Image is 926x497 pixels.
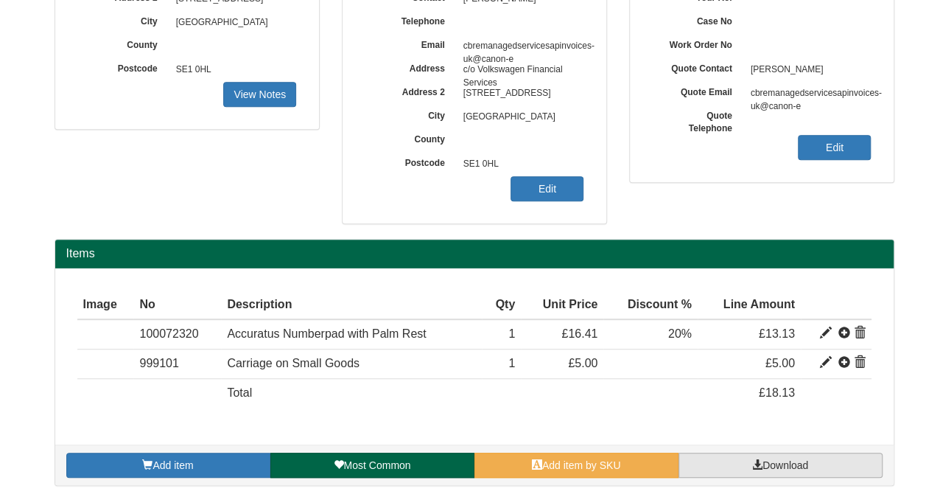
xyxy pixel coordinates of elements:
[365,153,456,170] label: Postcode
[365,11,456,28] label: Telephone
[743,82,871,105] span: cbremanagedservicesapinvoices-uk@canon-e
[223,82,296,107] a: View Notes
[798,135,871,160] a: Edit
[759,386,795,399] span: £18.13
[133,291,221,320] th: No
[456,35,584,58] span: cbremanagedservicesapinvoices-uk@canon-e
[66,247,883,260] h2: Items
[521,291,603,320] th: Unit Price
[542,459,621,471] span: Add item by SKU
[365,82,456,99] label: Address 2
[765,357,795,369] span: £5.00
[668,327,692,340] span: 20%
[743,58,871,82] span: [PERSON_NAME]
[482,291,521,320] th: Qty
[456,58,584,82] span: c/o Volkswagen Financial Services
[227,327,426,340] span: Accuratus Numberpad with Palm Rest
[568,357,597,369] span: £5.00
[678,453,883,478] a: Download
[456,153,584,176] span: SE1 0HL
[652,82,743,99] label: Quote Email
[561,327,597,340] span: £16.41
[133,350,221,379] td: 999101
[169,58,297,82] span: SE1 0HL
[133,319,221,349] td: 100072320
[77,58,169,75] label: Postcode
[508,327,515,340] span: 1
[365,58,456,75] label: Address
[762,459,808,471] span: Download
[603,291,698,320] th: Discount %
[759,327,795,340] span: £13.13
[456,105,584,129] span: [GEOGRAPHIC_DATA]
[365,129,456,146] label: County
[77,11,169,28] label: City
[365,105,456,122] label: City
[456,82,584,105] span: [STREET_ADDRESS]
[652,11,743,28] label: Case No
[221,379,482,408] td: Total
[511,176,583,201] a: Edit
[652,58,743,75] label: Quote Contact
[221,291,482,320] th: Description
[652,35,743,52] label: Work Order No
[343,459,410,471] span: Most Common
[152,459,193,471] span: Add item
[698,291,801,320] th: Line Amount
[77,35,169,52] label: County
[77,291,134,320] th: Image
[508,357,515,369] span: 1
[169,11,297,35] span: [GEOGRAPHIC_DATA]
[227,357,359,369] span: Carriage on Small Goods
[365,35,456,52] label: Email
[652,105,743,135] label: Quote Telephone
